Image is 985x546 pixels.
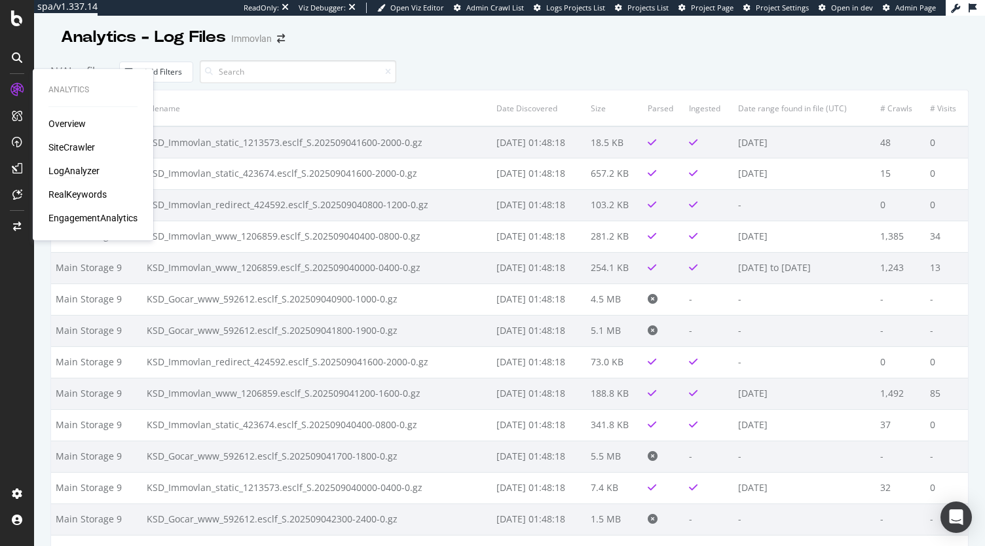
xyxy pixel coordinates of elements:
[734,378,876,409] td: [DATE]
[492,252,585,283] td: [DATE] 01:48:18
[734,90,876,126] th: Date range found in file (UTC)
[50,64,69,79] span: N/A
[48,164,100,177] a: LogAnalyzer
[586,252,643,283] td: 254.1 KB
[586,126,643,158] td: 18.5 KB
[678,3,734,13] a: Project Page
[586,503,643,535] td: 1.5 MB
[51,315,142,346] td: Main Storage 9
[925,189,968,221] td: 0
[51,252,142,283] td: Main Storage 9
[142,221,492,252] td: KSD_Immovlan_www_1206859.esclf_S.202509040400-0800-0.gz
[925,409,968,441] td: 0
[940,501,972,533] div: Open Intercom Messenger
[492,283,585,315] td: [DATE] 01:48:18
[69,64,106,79] span: Logfiles
[142,378,492,409] td: KSD_Immovlan_www_1206859.esclf_S.202509041200-1600-0.gz
[299,3,346,13] div: Viz Debugger:
[586,346,643,378] td: 73.0 KB
[48,188,107,201] a: RealKeywords
[819,3,873,13] a: Open in dev
[51,441,142,472] td: Main Storage 9
[142,126,492,158] td: KSD_Immovlan_static_1213573.esclf_S.202509041600-2000-0.gz
[586,158,643,189] td: 657.2 KB
[119,62,193,82] button: Add Filters
[51,378,142,409] td: Main Storage 9
[925,346,968,378] td: 0
[734,283,876,315] td: -
[876,221,925,252] td: 1,385
[390,3,444,12] span: Open Viz Editor
[615,3,669,13] a: Projects List
[492,441,585,472] td: [DATE] 01:48:18
[586,189,643,221] td: 103.2 KB
[876,409,925,441] td: 37
[51,472,142,503] td: Main Storage 9
[244,3,279,13] div: ReadOnly:
[925,90,968,126] th: # Visits
[492,472,585,503] td: [DATE] 01:48:18
[231,32,272,45] div: Immovlan
[51,503,142,535] td: Main Storage 9
[143,66,182,77] div: Add Filters
[586,315,643,346] td: 5.1 MB
[756,3,809,12] span: Project Settings
[586,472,643,503] td: 7.4 KB
[142,503,492,535] td: KSD_Gocar_www_592612.esclf_S.202509042300-2400-0.gz
[876,378,925,409] td: 1,492
[51,283,142,315] td: Main Storage 9
[925,472,968,503] td: 0
[734,346,876,378] td: -
[51,409,142,441] td: Main Storage 9
[492,90,585,126] th: Date Discovered
[586,221,643,252] td: 281.2 KB
[142,158,492,189] td: KSD_Immovlan_static_423674.esclf_S.202509041600-2000-0.gz
[466,3,524,12] span: Admin Crawl List
[48,141,95,154] a: SiteCrawler
[876,315,925,346] td: -
[925,441,968,472] td: -
[876,158,925,189] td: 15
[684,315,734,346] td: -
[492,409,585,441] td: [DATE] 01:48:18
[684,441,734,472] td: -
[586,409,643,441] td: 341.8 KB
[925,252,968,283] td: 13
[734,158,876,189] td: [DATE]
[534,3,605,13] a: Logs Projects List
[831,3,873,12] span: Open in dev
[684,503,734,535] td: -
[142,252,492,283] td: KSD_Immovlan_www_1206859.esclf_S.202509040000-0400-0.gz
[734,409,876,441] td: [DATE]
[51,346,142,378] td: Main Storage 9
[876,346,925,378] td: 0
[925,283,968,315] td: -
[142,409,492,441] td: KSD_Immovlan_static_423674.esclf_S.202509040400-0800-0.gz
[492,503,585,535] td: [DATE] 01:48:18
[691,3,734,12] span: Project Page
[48,211,138,225] a: EngagementAnalytics
[925,378,968,409] td: 85
[734,252,876,283] td: [DATE] to [DATE]
[142,472,492,503] td: KSD_Immovlan_static_1213573.esclf_S.202509040000-0400-0.gz
[734,126,876,158] td: [DATE]
[586,378,643,409] td: 188.8 KB
[876,126,925,158] td: 48
[492,378,585,409] td: [DATE] 01:48:18
[876,189,925,221] td: 0
[876,252,925,283] td: 1,243
[876,283,925,315] td: -
[883,3,936,13] a: Admin Page
[684,90,734,126] th: Ingested
[142,189,492,221] td: KSD_Immovlan_redirect_424592.esclf_S.202509040800-1200-0.gz
[684,283,734,315] td: -
[734,189,876,221] td: -
[734,472,876,503] td: [DATE]
[627,3,669,12] span: Projects List
[734,221,876,252] td: [DATE]
[546,3,605,12] span: Logs Projects List
[734,315,876,346] td: -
